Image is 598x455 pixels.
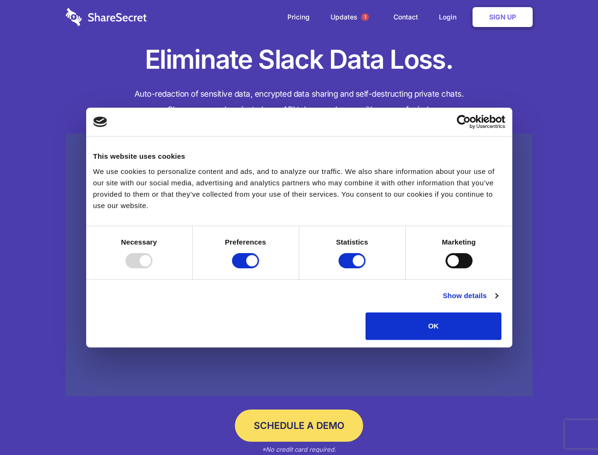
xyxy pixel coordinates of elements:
h4: Auto-redaction of sensitive data, encrypted data sharing and self-destructing private chats. Shar... [66,86,533,118]
strong: Preferences [225,238,266,246]
strong: Marketing [442,238,476,246]
div: We use cookies to personalize content and ads, and to analyze our traffic. We also share informat... [93,166,505,211]
em: *No credit card required. [262,446,336,453]
span: 1 [361,13,369,21]
a: Usercentrics Cookiebot - opens in a new window [422,115,505,129]
button: OK [366,312,501,340]
strong: Statistics [336,238,368,246]
a: Sign Up [473,7,533,27]
img: logo [93,117,107,127]
a: Pricing [278,2,319,32]
a: Show details [443,290,498,301]
a: Schedule a Demo [235,409,363,442]
a: Contact [384,2,428,32]
a: Wistia video thumbnail [66,134,533,397]
div: This website uses cookies [93,151,505,162]
h1: Eliminate Slack Data Loss. [66,43,533,77]
strong: Necessary [121,238,157,246]
img: logo-wordmark-white-trans-d4663122ce5f474addd5e946df7df03e33cb6a1c49d2221995e7729f52c070b2.svg [66,8,147,26]
a: Login [429,2,471,32]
